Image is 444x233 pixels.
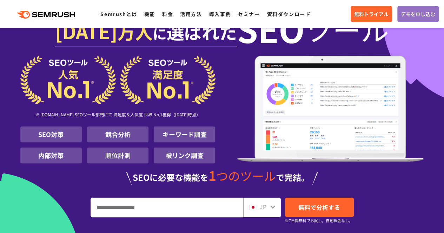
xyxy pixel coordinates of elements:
span: 無料トライアル [354,10,389,18]
a: デモを申し込む [397,6,439,22]
li: SEO対策 [20,126,82,142]
a: 導入事例 [209,11,231,18]
div: ※ [DOMAIN_NAME] SEOツール部門にて 満足度＆人気度 世界 No.1獲得（[DATE]時点） [20,104,216,126]
a: 無料トライアル [351,6,392,22]
span: つのツール [216,167,276,184]
a: 無料で分析する [285,198,354,217]
a: 活用方法 [180,11,202,18]
span: SEO [237,15,305,43]
li: 順位計測 [87,148,148,163]
span: 選ばれた [167,19,237,44]
span: ツール [305,15,389,43]
span: デモを申し込む [401,10,435,18]
small: ※7日間無料でお試し。自動課金なし。 [285,217,353,224]
input: URL、キーワードを入力してください [91,198,243,217]
span: 万人 [118,19,153,44]
a: 機能 [144,11,155,18]
span: で完結。 [276,171,310,183]
div: SEOに必要な機能を [20,169,424,185]
li: 内部対策 [20,148,82,163]
li: キーワード調査 [154,126,215,142]
a: 資料ダウンロード [267,11,311,18]
span: に [153,23,167,43]
span: JP [260,203,266,211]
a: Semrushとは [100,11,137,18]
li: 競合分析 [87,126,148,142]
span: 1 [208,166,216,185]
a: 料金 [162,11,173,18]
li: 被リンク調査 [154,148,215,163]
span: 無料で分析する [298,203,340,212]
span: [DATE] [55,17,118,45]
a: セミナー [238,11,260,18]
